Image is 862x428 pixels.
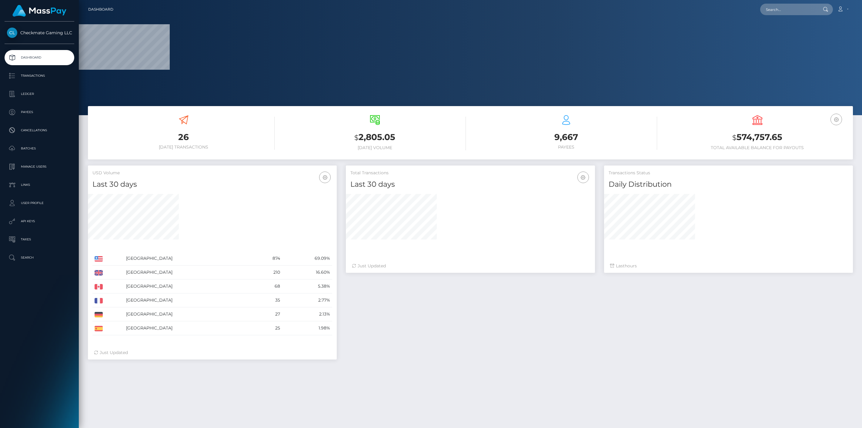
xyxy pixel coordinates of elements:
small: $ [354,133,359,142]
p: Links [7,180,72,189]
a: Manage Users [5,159,74,174]
h5: Total Transactions [350,170,590,176]
a: API Keys [5,214,74,229]
td: [GEOGRAPHIC_DATA] [124,252,252,266]
td: 25 [252,321,282,335]
td: 2.77% [282,293,332,307]
h3: 2,805.05 [284,131,466,144]
h5: USD Volume [92,170,332,176]
p: API Keys [7,217,72,226]
td: 69.09% [282,252,332,266]
h3: 9,667 [475,131,657,143]
h5: Transactions Status [609,170,848,176]
p: User Profile [7,199,72,208]
a: Batches [5,141,74,156]
a: Transactions [5,68,74,83]
h4: Last 30 days [92,179,332,190]
img: CA.png [95,284,103,289]
p: Taxes [7,235,72,244]
a: Dashboard [5,50,74,65]
td: [GEOGRAPHIC_DATA] [124,321,252,335]
img: ES.png [95,326,103,331]
span: Checkmate Gaming LLC [5,30,74,35]
p: Dashboard [7,53,72,62]
h6: Payees [475,145,657,150]
td: [GEOGRAPHIC_DATA] [124,293,252,307]
a: Dashboard [88,3,113,16]
small: $ [732,133,737,142]
a: User Profile [5,196,74,211]
h6: [DATE] Volume [284,145,466,150]
h3: 26 [92,131,275,143]
div: Just Updated [94,349,331,356]
a: Cancellations [5,123,74,138]
img: US.png [95,256,103,262]
td: 68 [252,279,282,293]
h6: Total Available Balance for Payouts [666,145,848,150]
td: 1.98% [282,321,332,335]
td: 5.38% [282,279,332,293]
h4: Daily Distribution [609,179,848,190]
img: GB.png [95,270,103,276]
td: 16.60% [282,266,332,279]
td: [GEOGRAPHIC_DATA] [124,266,252,279]
td: 27 [252,307,282,321]
div: Just Updated [352,263,589,269]
p: Payees [7,108,72,117]
td: 35 [252,293,282,307]
input: Search... [760,4,817,15]
a: Search [5,250,74,265]
td: [GEOGRAPHIC_DATA] [124,279,252,293]
h4: Last 30 days [350,179,590,190]
td: 874 [252,252,282,266]
img: Checkmate Gaming LLC [7,28,17,38]
h3: 574,757.65 [666,131,848,144]
td: [GEOGRAPHIC_DATA] [124,307,252,321]
img: MassPay Logo [12,5,66,17]
a: Ledger [5,86,74,102]
div: Last hours [610,263,847,269]
a: Links [5,177,74,192]
a: Taxes [5,232,74,247]
p: Search [7,253,72,262]
p: Cancellations [7,126,72,135]
p: Ledger [7,89,72,99]
p: Manage Users [7,162,72,171]
img: DE.png [95,312,103,317]
td: 2.13% [282,307,332,321]
td: 210 [252,266,282,279]
h6: [DATE] Transactions [92,145,275,150]
p: Batches [7,144,72,153]
p: Transactions [7,71,72,80]
img: FR.png [95,298,103,303]
a: Payees [5,105,74,120]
